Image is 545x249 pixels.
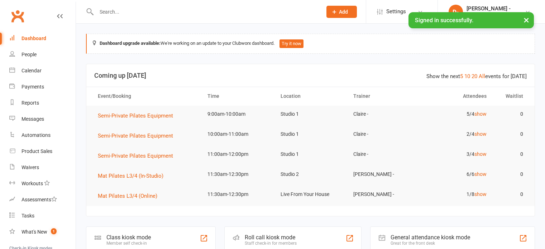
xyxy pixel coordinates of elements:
a: Reports [9,95,76,111]
td: 0 [493,166,530,183]
div: Tasks [21,213,34,219]
div: Class kiosk mode [106,234,151,241]
a: Clubworx [9,7,27,25]
span: Mat Pilates L3/4 (In-Studio) [98,173,163,179]
a: Messages [9,111,76,127]
span: Semi-Private Pilates Equipment [98,153,173,159]
button: Mat Pilates L3/4 (Online) [98,192,162,200]
td: 1/8 [420,186,493,203]
div: Great for the front desk [391,241,470,246]
a: Waivers [9,159,76,176]
td: Claire - [347,106,420,123]
a: Dashboard [9,30,76,47]
a: show [474,191,487,197]
td: Studio 1 [274,126,347,143]
td: 6/6 [420,166,493,183]
a: Payments [9,79,76,95]
div: [PERSON_NAME] - [467,5,511,12]
button: Try it now [279,39,303,48]
div: Show the next events for [DATE] [426,72,527,81]
span: 1 [51,228,57,234]
td: 2/4 [420,126,493,143]
th: Trainer [347,87,420,105]
td: 0 [493,146,530,163]
a: Automations [9,127,76,143]
span: Semi-Private Pilates Equipment [98,112,173,119]
button: × [520,12,533,28]
span: Settings [386,4,406,20]
h3: Coming up [DATE] [94,72,527,79]
div: Payments [21,84,44,90]
td: 5/4 [420,106,493,123]
div: Reports [21,100,39,106]
div: Workouts [21,181,43,186]
button: Mat Pilates L3/4 (In-Studio) [98,172,168,180]
th: Event/Booking [91,87,201,105]
div: Calendar [21,68,42,73]
td: 0 [493,126,530,143]
a: Calendar [9,63,76,79]
div: Waivers [21,164,39,170]
td: Studio 1 [274,106,347,123]
td: Studio 2 [274,166,347,183]
div: Member self check-in [106,241,151,246]
td: 0 [493,186,530,203]
th: Time [201,87,274,105]
a: All [479,73,485,80]
a: 20 [472,73,477,80]
a: show [474,111,487,117]
button: Semi-Private Pilates Equipment [98,152,178,160]
button: Semi-Private Pilates Equipment [98,111,178,120]
div: Messages [21,116,44,122]
div: Dashboard [21,35,46,41]
a: Assessments [9,192,76,208]
div: Staff check-in for members [245,241,297,246]
span: Add [339,9,348,15]
td: Claire - [347,126,420,143]
input: Search... [94,7,317,17]
td: 0 [493,106,530,123]
span: Mat Pilates L3/4 (Online) [98,193,157,199]
div: Assessments [21,197,57,202]
a: show [474,131,487,137]
td: 11:00am-12:00pm [201,146,274,163]
a: What's New1 [9,224,76,240]
th: Waitlist [493,87,530,105]
td: Studio 1 [274,146,347,163]
td: Live From Your House [274,186,347,203]
a: Workouts [9,176,76,192]
div: Roll call kiosk mode [245,234,297,241]
button: Semi-Private Pilates Equipment [98,131,178,140]
button: Add [326,6,357,18]
div: Pilates Can Manuka [467,12,511,18]
td: 9:00am-10:00am [201,106,274,123]
a: show [474,151,487,157]
td: 3/4 [420,146,493,163]
td: 11:30am-12:30pm [201,186,274,203]
span: Semi-Private Pilates Equipment [98,133,173,139]
div: Automations [21,132,51,138]
a: Product Sales [9,143,76,159]
div: Product Sales [21,148,52,154]
a: Tasks [9,208,76,224]
span: Signed in successfully. [415,17,473,24]
th: Location [274,87,347,105]
a: 10 [464,73,470,80]
th: Attendees [420,87,493,105]
a: People [9,47,76,63]
strong: Dashboard upgrade available: [100,40,161,46]
div: General attendance kiosk mode [391,234,470,241]
td: 10:00am-11:00am [201,126,274,143]
td: [PERSON_NAME] - [347,166,420,183]
a: 5 [460,73,463,80]
a: show [474,171,487,177]
td: 11:30am-12:30pm [201,166,274,183]
div: People [21,52,37,57]
div: D- [449,5,463,19]
td: [PERSON_NAME] - [347,186,420,203]
div: We're working on an update to your Clubworx dashboard. [86,34,535,54]
td: Claire - [347,146,420,163]
div: What's New [21,229,47,235]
